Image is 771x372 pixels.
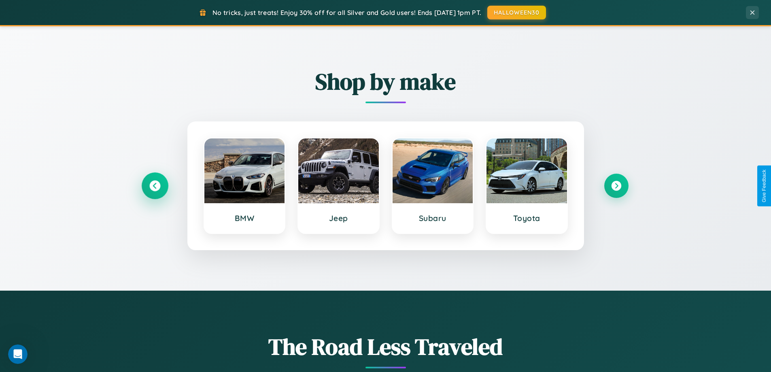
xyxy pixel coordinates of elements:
[143,66,629,97] h2: Shop by make
[212,9,481,17] span: No tricks, just treats! Enjoy 30% off for all Silver and Gold users! Ends [DATE] 1pm PT.
[143,331,629,362] h1: The Road Less Traveled
[306,213,371,223] h3: Jeep
[761,170,767,202] div: Give Feedback
[401,213,465,223] h3: Subaru
[495,213,559,223] h3: Toyota
[8,344,28,364] iframe: Intercom live chat
[487,6,546,19] button: HALLOWEEN30
[212,213,277,223] h3: BMW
